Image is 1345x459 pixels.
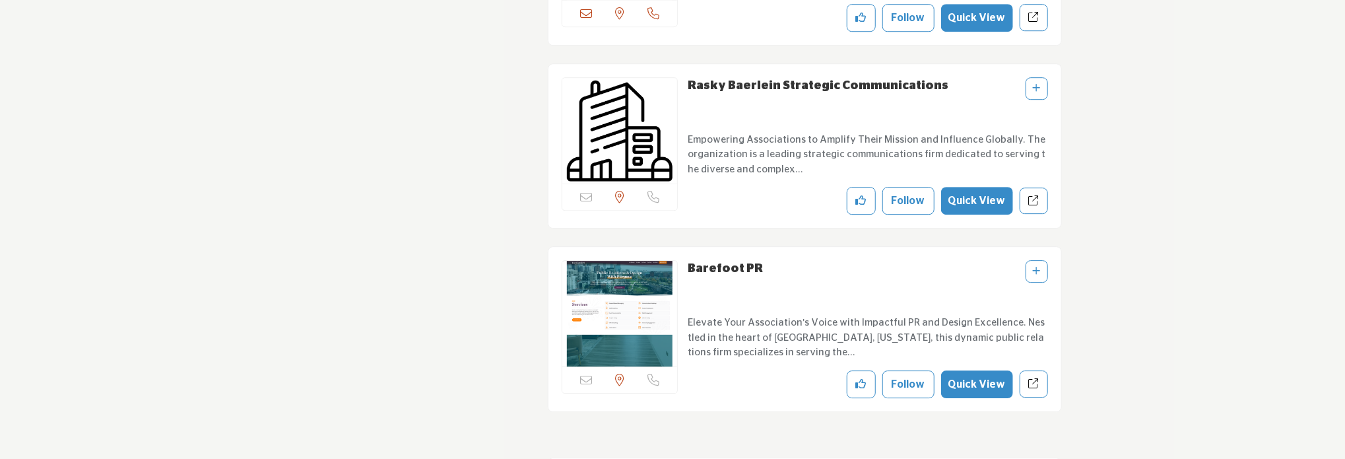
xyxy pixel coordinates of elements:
[941,371,1013,398] button: Quick View
[688,125,1047,178] a: Empowering Associations to Amplify Their Mission and Influence Globally. The organization is a le...
[847,371,876,398] button: Like company
[562,261,678,367] img: Barefoot PR
[847,4,876,32] button: Like company
[941,4,1013,32] button: Quick View
[882,371,935,398] button: Follow
[1020,4,1048,31] a: Redirect to listing
[688,263,763,275] a: Barefoot PR
[847,187,876,215] button: Like company
[688,77,948,122] p: Rasky Baerlein Strategic Communications
[688,260,763,304] p: Barefoot PR
[688,133,1047,178] p: Empowering Associations to Amplify Their Mission and Influence Globally. The organization is a le...
[1020,371,1048,398] a: Redirect to listing
[688,316,1047,361] p: Elevate Your Association's Voice with Impactful PR and Design Excellence. Nestled in the heart of...
[941,187,1013,215] button: Quick View
[882,187,935,215] button: Follow
[1033,84,1041,93] a: Add To List
[688,308,1047,361] a: Elevate Your Association's Voice with Impactful PR and Design Excellence. Nestled in the heart of...
[562,78,678,184] img: Rasky Baerlein Strategic Communications
[1020,188,1048,215] a: Redirect to listing
[1033,267,1041,276] a: Add To List
[882,4,935,32] button: Follow
[688,80,948,92] a: Rasky Baerlein Strategic Communications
